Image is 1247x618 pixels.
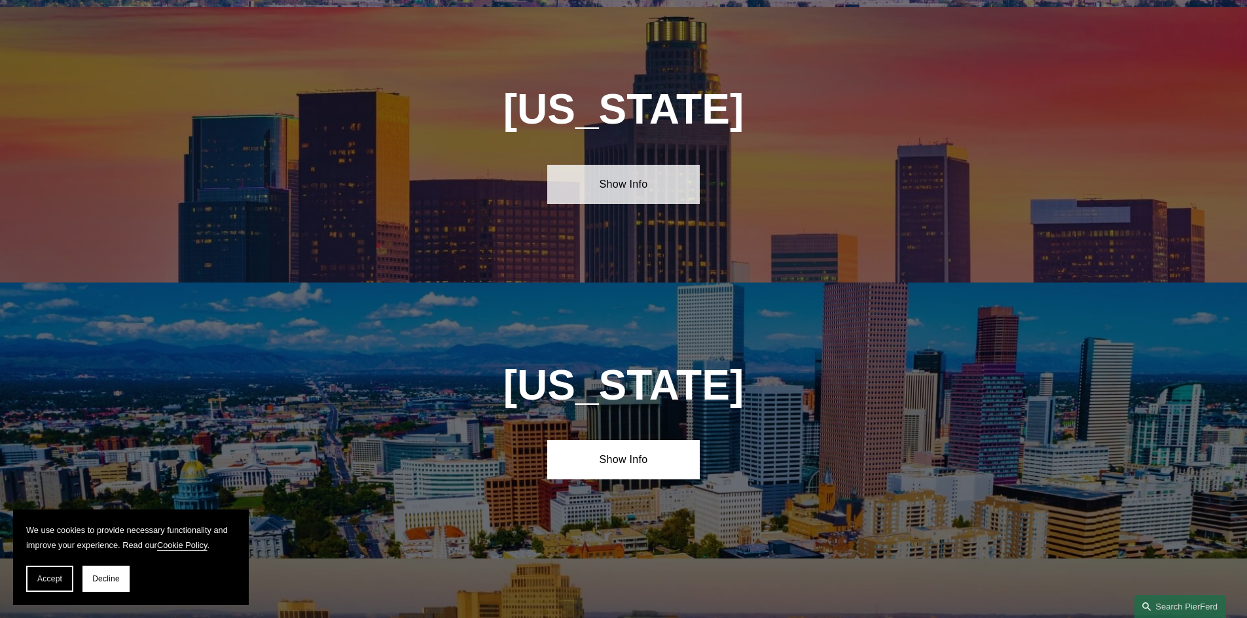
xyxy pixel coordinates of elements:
[1134,595,1226,618] a: Search this site
[547,165,700,204] a: Show Info
[13,509,249,605] section: Cookie banner
[82,566,130,592] button: Decline
[547,440,700,479] a: Show Info
[92,574,120,583] span: Decline
[26,566,73,592] button: Accept
[433,86,814,133] h1: [US_STATE]
[433,362,814,409] h1: [US_STATE]
[157,540,208,550] a: Cookie Policy
[26,523,236,553] p: We use cookies to provide necessary functionality and improve your experience. Read our .
[37,574,62,583] span: Accept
